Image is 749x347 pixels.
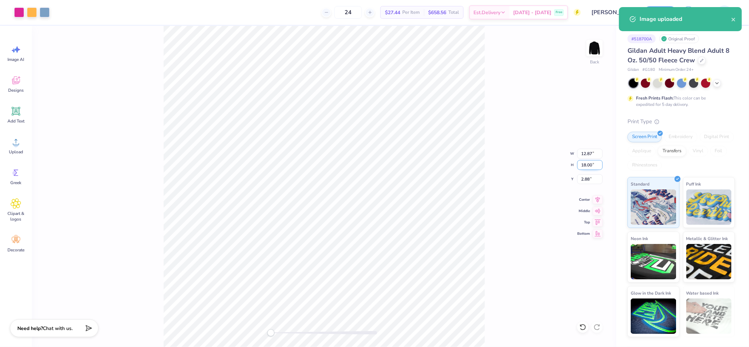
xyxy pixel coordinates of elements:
span: Bottom [577,231,590,237]
input: Untitled Design [586,5,638,19]
div: Embroidery [664,132,698,142]
span: Gildan [628,67,639,73]
img: Water based Ink [686,298,732,334]
img: Standard [631,189,676,225]
img: Glow in the Dark Ink [631,298,676,334]
span: Center [577,197,590,203]
span: Standard [631,180,649,188]
span: Gildan Adult Heavy Blend Adult 8 Oz. 50/50 Fleece Crew [628,46,730,64]
span: Glow in the Dark Ink [631,289,671,297]
span: Add Text [7,118,24,124]
div: This color can be expedited for 5 day delivery. [636,95,723,108]
span: Decorate [7,247,24,253]
span: Est. Delivery [473,9,500,16]
div: Digital Print [700,132,734,142]
span: Image AI [8,57,24,62]
div: Transfers [658,146,686,157]
span: Neon Ink [631,235,648,242]
img: Neon Ink [631,244,676,279]
div: Screen Print [628,132,662,142]
input: – – [334,6,362,19]
span: $658.56 [428,9,446,16]
img: Metallic & Glitter Ink [686,244,732,279]
img: Back [588,41,602,55]
span: Per Item [402,9,420,16]
span: [DATE] - [DATE] [513,9,551,16]
img: Puff Ink [686,189,732,225]
div: Foil [710,146,727,157]
button: close [731,15,736,23]
div: Rhinestones [628,160,662,171]
strong: Need help? [17,325,43,332]
span: Greek [11,180,22,186]
span: $27.44 [385,9,400,16]
div: Print Type [628,118,735,126]
div: Original Proof [659,34,699,43]
span: Chat with us. [43,325,73,332]
img: Mirabelle Olis [717,5,732,19]
strong: Fresh Prints Flash: [636,95,674,101]
span: Puff Ink [686,180,701,188]
span: Metallic & Glitter Ink [686,235,728,242]
div: Image uploaded [640,15,731,23]
span: # G180 [642,67,655,73]
span: Free [556,10,562,15]
span: Middle [577,208,590,214]
span: Minimum Order: 24 + [659,67,694,73]
div: Accessibility label [267,329,274,336]
span: Clipart & logos [4,211,28,222]
div: # 518700A [628,34,656,43]
span: Upload [9,149,23,155]
span: Total [448,9,459,16]
span: Water based Ink [686,289,719,297]
div: Applique [628,146,656,157]
div: Vinyl [688,146,708,157]
div: Back [590,59,599,65]
span: Top [577,220,590,225]
span: Designs [8,87,24,93]
a: MO [704,5,735,19]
